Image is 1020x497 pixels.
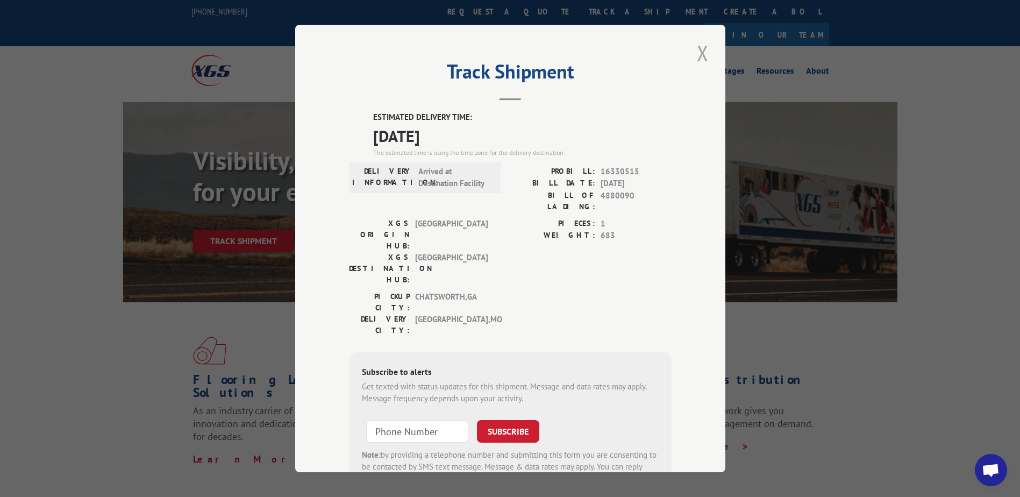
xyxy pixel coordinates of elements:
input: Phone Number [366,420,468,443]
span: 4880090 [601,190,672,212]
span: 1 [601,218,672,230]
div: Subscribe to alerts [362,365,659,381]
label: PIECES: [510,218,595,230]
strong: Note: [362,450,381,460]
span: [DATE] [373,124,672,148]
label: DELIVERY CITY: [349,314,410,336]
a: Open chat [975,454,1007,486]
label: XGS DESTINATION HUB: [349,252,410,286]
label: BILL OF LADING: [510,190,595,212]
span: [DATE] [601,177,672,190]
div: The estimated time is using the time zone for the delivery destination. [373,148,672,158]
span: 16330515 [601,166,672,178]
h2: Track Shipment [349,64,672,84]
span: [GEOGRAPHIC_DATA] [415,218,488,252]
div: Get texted with status updates for this shipment. Message and data rates may apply. Message frequ... [362,381,659,405]
button: Close modal [694,38,712,68]
label: WEIGHT: [510,230,595,242]
label: BILL DATE: [510,177,595,190]
div: by providing a telephone number and submitting this form you are consenting to be contacted by SM... [362,449,659,486]
button: SUBSCRIBE [477,420,539,443]
span: Arrived at Destination Facility [418,166,491,190]
span: CHATSWORTH , GA [415,291,488,314]
label: DELIVERY INFORMATION: [352,166,413,190]
label: PROBILL: [510,166,595,178]
label: XGS ORIGIN HUB: [349,218,410,252]
span: [GEOGRAPHIC_DATA] [415,252,488,286]
span: [GEOGRAPHIC_DATA] , MO [415,314,488,336]
label: PICKUP CITY: [349,291,410,314]
span: 683 [601,230,672,242]
label: ESTIMATED DELIVERY TIME: [373,111,672,124]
